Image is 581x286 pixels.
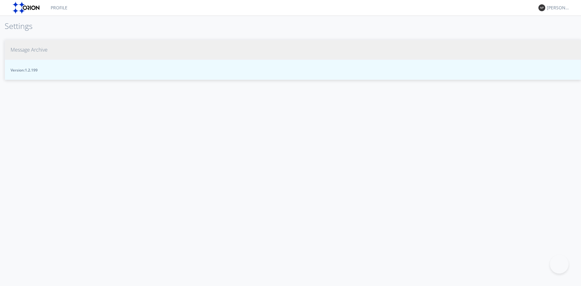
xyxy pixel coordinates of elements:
span: Version: 1.2.199 [11,67,575,73]
button: Version:1.2.199 [5,60,581,80]
span: Message Archive [11,46,48,53]
img: 373638.png [538,4,545,11]
iframe: Toggle Customer Support [550,255,569,274]
button: Message Archive [5,40,581,60]
div: [PERSON_NAME] * [547,5,570,11]
img: orion-labs-logo.svg [12,2,41,14]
